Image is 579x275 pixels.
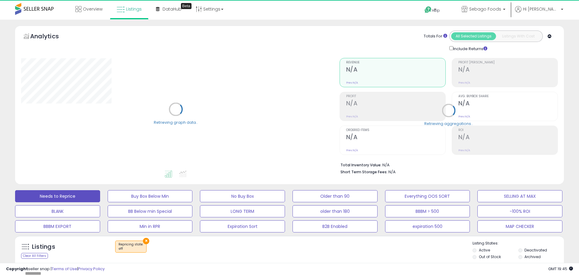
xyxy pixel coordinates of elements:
span: Help [432,8,440,13]
a: Hi [PERSON_NAME] [515,6,563,20]
button: older than 180 [293,205,378,217]
button: MAP CHECKER [477,220,562,232]
div: Retrieving aggregations.. [424,121,473,126]
strong: Copyright [6,266,28,272]
button: BBBM EXPORT [15,220,100,232]
button: BBBM > 500 [385,205,470,217]
div: Tooltip anchor [181,3,191,9]
div: Retrieving graph data.. [154,120,198,125]
div: Totals For [424,34,447,39]
button: B2B Enabled [293,220,378,232]
button: SELLING AT MAX [477,190,562,202]
span: Overview [83,6,103,12]
button: All Selected Listings [451,32,496,40]
a: Help [420,2,452,20]
button: No Buy Box [200,190,285,202]
button: Everything OOS SORT [385,190,470,202]
button: expiration 500 [385,220,470,232]
button: Listings With Cost [496,32,541,40]
button: Min in RPR [108,220,193,232]
span: DataHub [163,6,182,12]
button: Older than 90 [293,190,378,202]
button: Expiration Sort [200,220,285,232]
div: seller snap | | [6,266,105,272]
span: Listings [126,6,142,12]
span: Sebago Foods [469,6,501,12]
button: BB Below min Special [108,205,193,217]
span: Hi [PERSON_NAME] [523,6,559,12]
div: Include Returns [445,45,495,52]
button: Buy Box Below Min [108,190,193,202]
button: LONG TERM [200,205,285,217]
button: -100% ROI [477,205,562,217]
i: Get Help [424,6,432,14]
h5: Analytics [30,32,71,42]
button: BLANK [15,205,100,217]
button: Needs to Reprice [15,190,100,202]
